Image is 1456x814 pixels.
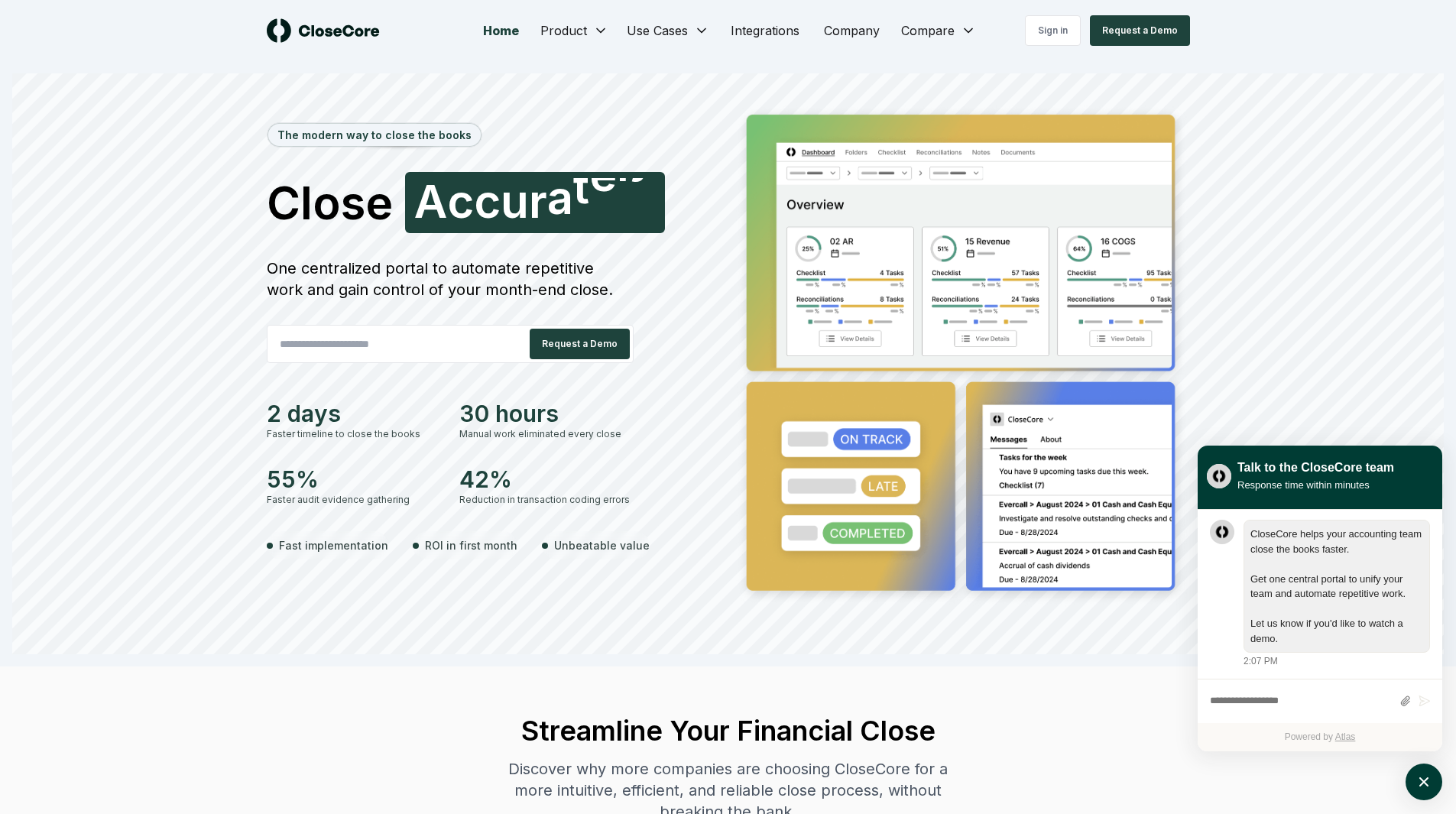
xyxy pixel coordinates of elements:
span: c [474,178,501,224]
span: c [447,178,474,224]
span: u [501,178,529,224]
span: Close [267,180,393,225]
img: logo [267,18,380,43]
div: One centralized portal to automate repetitive work and gain control of your month-end close. [267,258,634,300]
div: 42% [459,465,634,493]
a: Sign in [1025,15,1081,46]
img: Jumbotron [734,104,1190,607]
span: r [529,178,547,224]
button: Product [531,15,618,46]
button: atlas-launcher [1406,764,1442,800]
span: A [414,178,447,224]
button: Request a Demo [530,329,630,359]
div: atlas-ticket [1198,510,1442,751]
div: atlas-window [1198,446,1442,751]
span: ROI in first month [425,537,517,553]
div: 55% [267,465,441,493]
span: y [629,133,656,179]
span: e [589,151,617,197]
div: 2 days [267,400,441,427]
span: a [547,174,573,220]
div: Response time within minutes [1237,477,1394,493]
span: Unbeatable value [554,537,650,553]
a: Home [471,15,531,46]
div: The modern way to close the books [268,124,481,146]
div: 30 hours [459,400,634,427]
a: Atlas [1335,731,1356,742]
a: Integrations [718,15,812,46]
span: l [617,141,629,187]
button: Compare [892,15,985,46]
div: Reduction in transaction coding errors [459,493,634,507]
div: atlas-message-text [1250,527,1423,646]
button: Attach files by clicking or dropping files here [1399,695,1411,708]
div: Faster timeline to close the books [267,427,441,441]
span: Product [540,21,587,40]
div: atlas-message-author-avatar [1210,520,1234,544]
div: Powered by [1198,723,1442,751]
div: atlas-composer [1210,687,1430,715]
div: Faster audit evidence gathering [267,493,441,507]
span: Fast implementation [279,537,388,553]
button: Request a Demo [1090,15,1190,46]
div: Manual work eliminated every close [459,427,634,441]
div: atlas-message-bubble [1244,520,1430,653]
div: Friday, August 29, 2:07 PM [1244,520,1430,668]
span: Compare [901,21,955,40]
img: yblje5SQxOoZuw2TcITt_icon.png [1207,464,1231,488]
button: Use Cases [618,15,718,46]
div: 2:07 PM [1244,654,1278,668]
div: atlas-message [1210,520,1430,668]
a: Company [812,15,892,46]
div: Talk to the CloseCore team [1237,459,1394,477]
span: Use Cases [627,21,688,40]
span: t [573,164,589,209]
h2: Streamline Your Financial Close [495,715,962,746]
